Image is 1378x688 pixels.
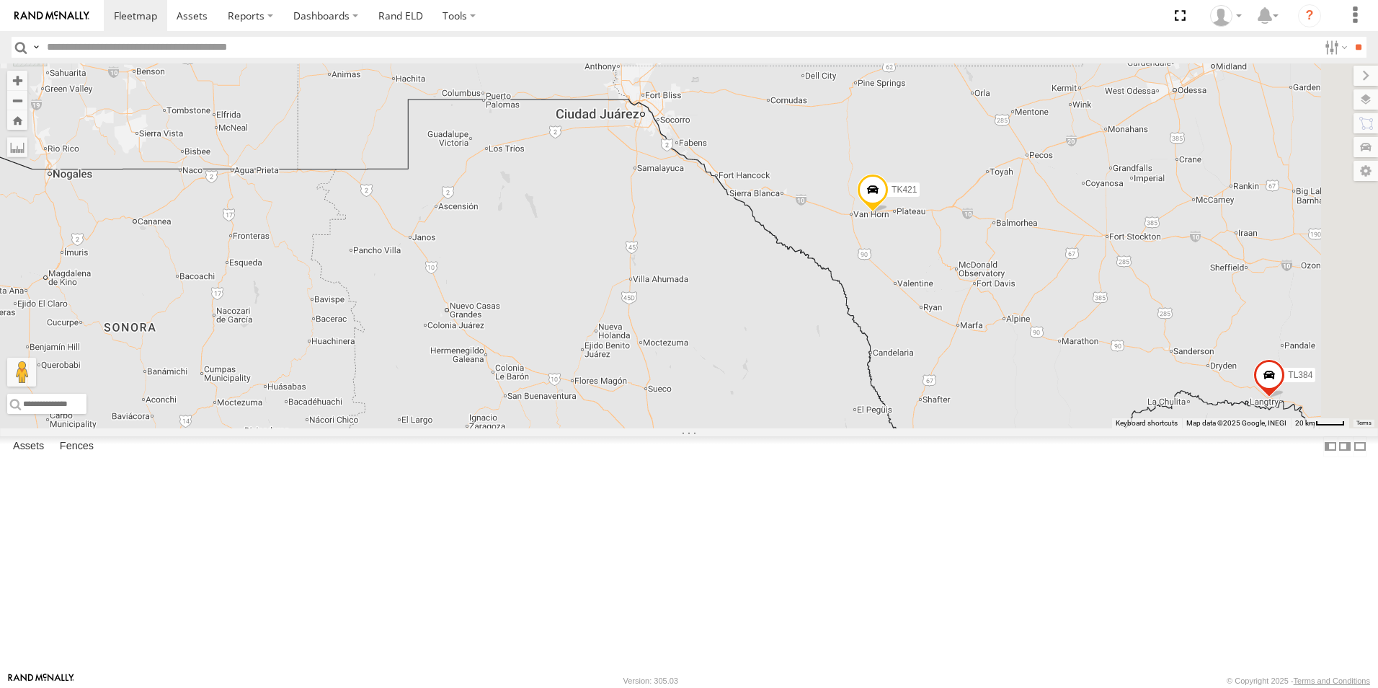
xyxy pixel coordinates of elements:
label: Search Query [30,37,42,58]
button: Zoom Home [7,110,27,130]
a: Visit our Website [8,674,74,688]
a: Terms [1356,420,1372,426]
label: Assets [6,436,51,457]
span: 20 km [1295,419,1315,427]
button: Zoom out [7,90,27,110]
button: Drag Pegman onto the map to open Street View [7,358,36,387]
span: TL384 [1288,370,1312,380]
button: Zoom in [7,71,27,90]
div: Daniel Del Muro [1205,5,1247,27]
label: Map Settings [1353,161,1378,181]
label: Hide Summary Table [1353,436,1367,457]
img: rand-logo.svg [14,11,89,21]
button: Map Scale: 20 km per 37 pixels [1291,418,1349,428]
label: Measure [7,137,27,157]
label: Dock Summary Table to the Left [1323,436,1338,457]
label: Search Filter Options [1319,37,1350,58]
span: Map data ©2025 Google, INEGI [1186,419,1286,427]
span: TK421 [892,185,917,195]
a: Terms and Conditions [1294,676,1370,685]
div: © Copyright 2025 - [1227,676,1370,685]
label: Dock Summary Table to the Right [1338,436,1352,457]
button: Keyboard shortcuts [1116,418,1178,428]
i: ? [1298,4,1321,27]
label: Fences [53,436,101,457]
div: Version: 305.03 [623,676,678,685]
